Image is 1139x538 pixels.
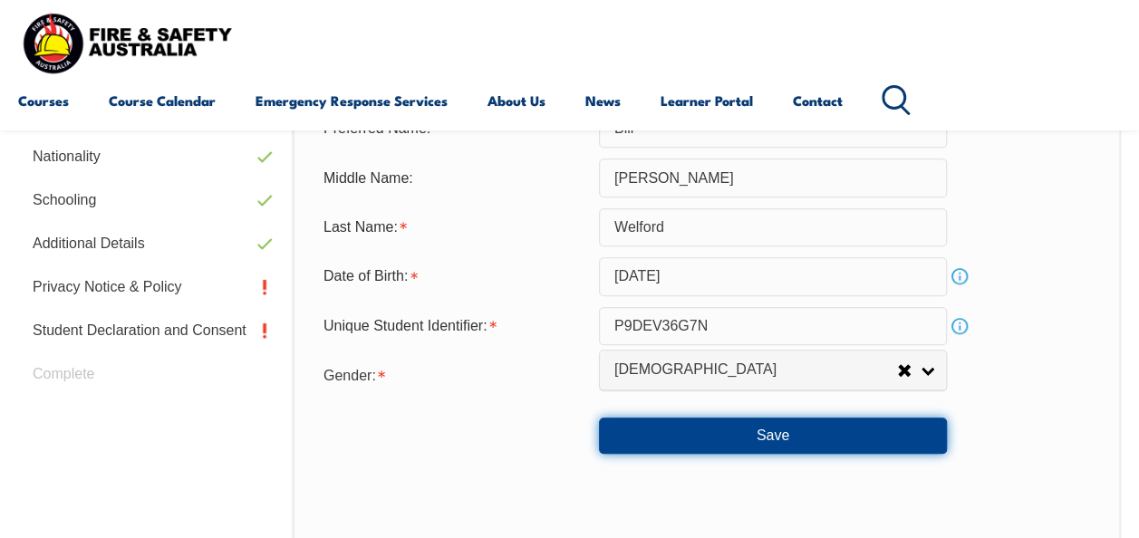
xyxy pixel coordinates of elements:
input: Select Date... [599,257,947,295]
a: Course Calendar [109,79,216,122]
div: Date of Birth is required. [309,259,599,293]
a: Courses [18,79,69,122]
a: Additional Details [18,222,283,265]
a: Emergency Response Services [256,79,448,122]
a: Nationality [18,135,283,178]
a: Student Declaration and Consent [18,309,283,352]
button: Save [599,418,947,454]
div: Gender is required. [309,356,599,392]
input: 10 Characters no 1, 0, O or I [599,307,947,345]
div: Middle Name: [309,160,599,195]
a: Privacy Notice & Policy [18,265,283,309]
a: News [585,79,621,122]
a: Contact [793,79,843,122]
a: Learner Portal [661,79,753,122]
a: Schooling [18,178,283,222]
a: Info [947,313,972,339]
div: Unique Student Identifier is required. [309,309,599,343]
div: Last Name is required. [309,210,599,245]
a: About Us [487,79,545,122]
a: Info [947,264,972,289]
span: Gender: [323,368,376,383]
span: [DEMOGRAPHIC_DATA] [614,360,897,379]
